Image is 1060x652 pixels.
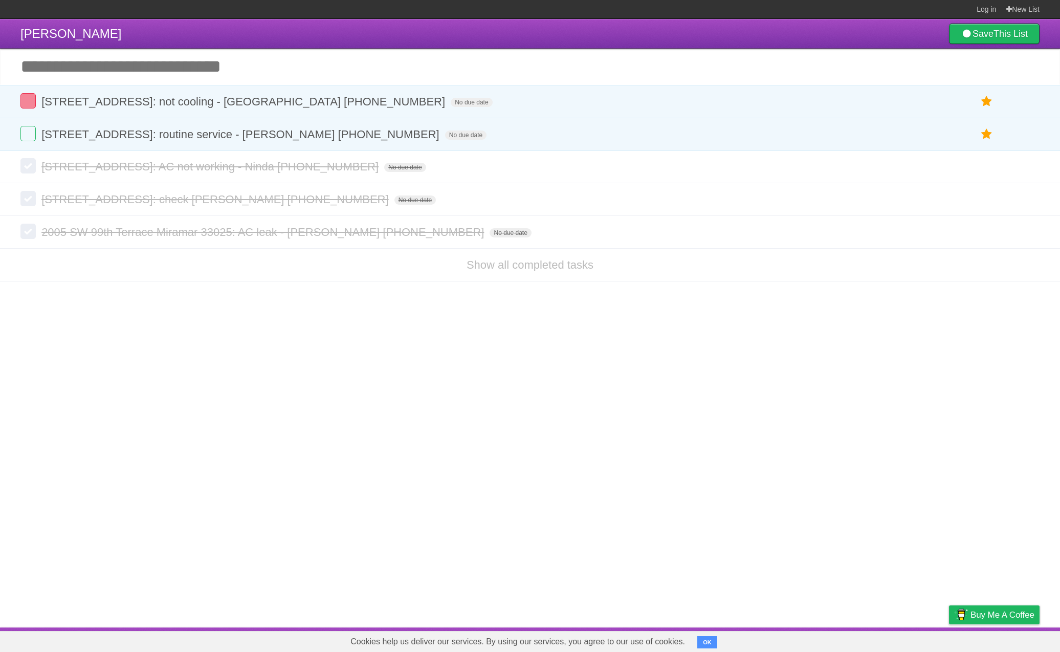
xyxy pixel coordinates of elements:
[41,193,391,206] span: [STREET_ADDRESS]: check [PERSON_NAME] [PHONE_NUMBER]
[936,630,962,649] a: Privacy
[41,226,487,238] span: 2005 SW 99th Terrace Miramar 33025: AC leak - [PERSON_NAME] [PHONE_NUMBER]
[394,195,436,205] span: No due date
[813,630,834,649] a: About
[901,630,923,649] a: Terms
[993,29,1028,39] b: This List
[490,228,531,237] span: No due date
[20,93,36,108] label: Done
[384,163,426,172] span: No due date
[954,606,968,623] img: Buy me a coffee
[20,158,36,173] label: Done
[41,160,381,173] span: [STREET_ADDRESS]: AC not working - Ninda [PHONE_NUMBER]
[977,126,997,143] label: Star task
[20,224,36,239] label: Done
[697,636,717,648] button: OK
[949,605,1040,624] a: Buy me a coffee
[20,191,36,206] label: Done
[975,630,1040,649] a: Suggest a feature
[41,128,442,141] span: [STREET_ADDRESS]: routine service - [PERSON_NAME] [PHONE_NUMBER]
[340,632,695,652] span: Cookies help us deliver our services. By using our services, you agree to our use of cookies.
[847,630,888,649] a: Developers
[977,93,997,110] label: Star task
[467,258,593,271] a: Show all completed tasks
[20,27,121,40] span: [PERSON_NAME]
[445,131,487,140] span: No due date
[949,24,1040,44] a: SaveThis List
[970,606,1034,624] span: Buy me a coffee
[41,95,448,108] span: [STREET_ADDRESS]: not cooling - [GEOGRAPHIC_DATA] [PHONE_NUMBER]
[20,126,36,141] label: Done
[451,98,492,107] span: No due date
